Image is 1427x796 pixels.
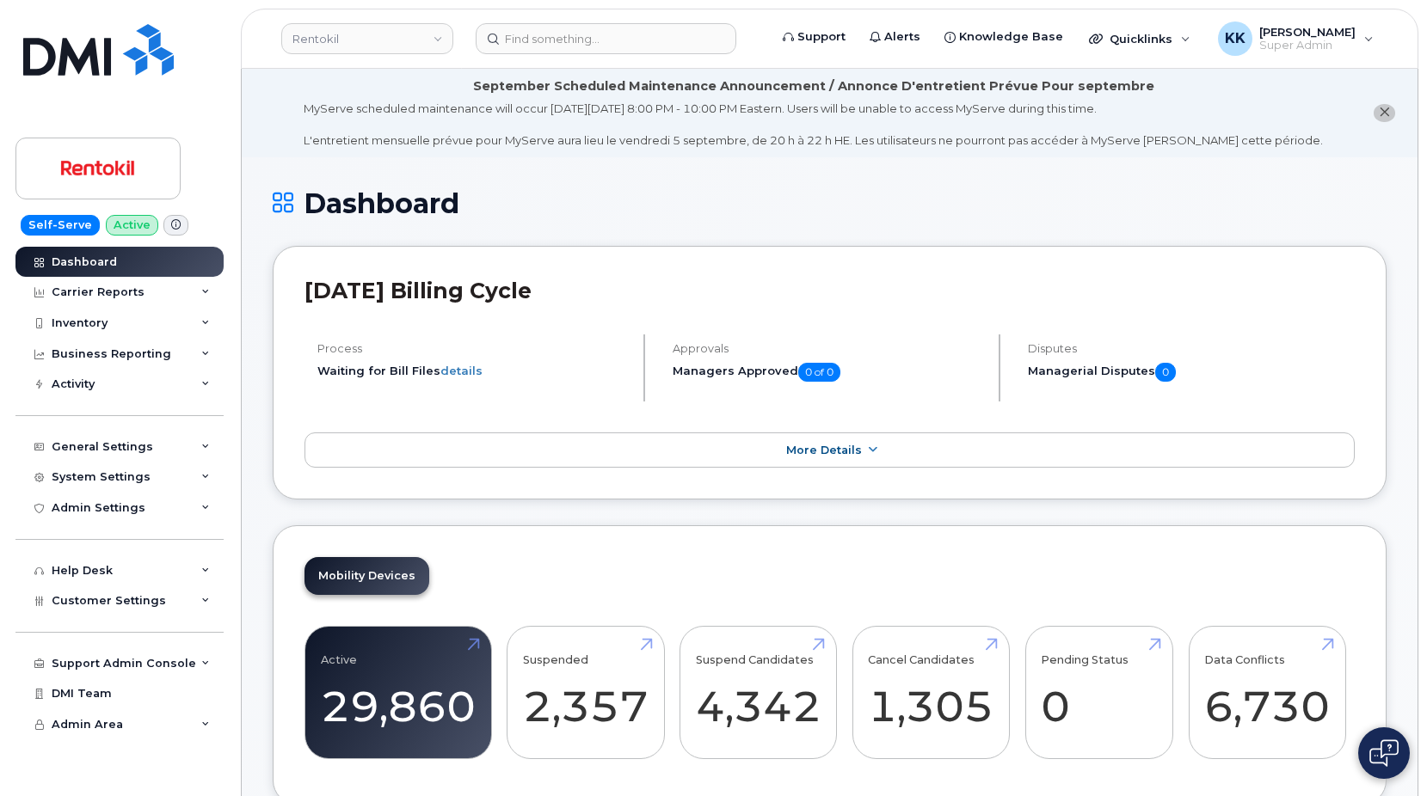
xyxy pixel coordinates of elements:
h5: Managerial Disputes [1028,363,1355,382]
h2: [DATE] Billing Cycle [304,278,1355,303]
h4: Process [317,342,629,355]
a: Pending Status 0 [1041,636,1157,750]
h4: Disputes [1028,342,1355,355]
span: 0 [1155,363,1176,382]
a: Suspend Candidates 4,342 [696,636,821,750]
h4: Approvals [673,342,984,355]
a: Data Conflicts 6,730 [1204,636,1330,750]
button: close notification [1374,104,1395,122]
li: Waiting for Bill Files [317,363,629,379]
h1: Dashboard [273,188,1387,218]
span: 0 of 0 [798,363,840,382]
a: Mobility Devices [304,557,429,595]
span: More Details [786,444,862,456]
a: Suspended 2,357 [523,636,649,750]
a: details [440,364,483,377]
div: September Scheduled Maintenance Announcement / Annonce D'entretient Prévue Pour septembre [473,77,1154,95]
a: Cancel Candidates 1,305 [868,636,993,750]
h5: Managers Approved [673,363,984,382]
div: MyServe scheduled maintenance will occur [DATE][DATE] 8:00 PM - 10:00 PM Eastern. Users will be u... [304,101,1323,149]
img: Open chat [1369,739,1399,767]
a: Active 29,860 [321,636,476,750]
